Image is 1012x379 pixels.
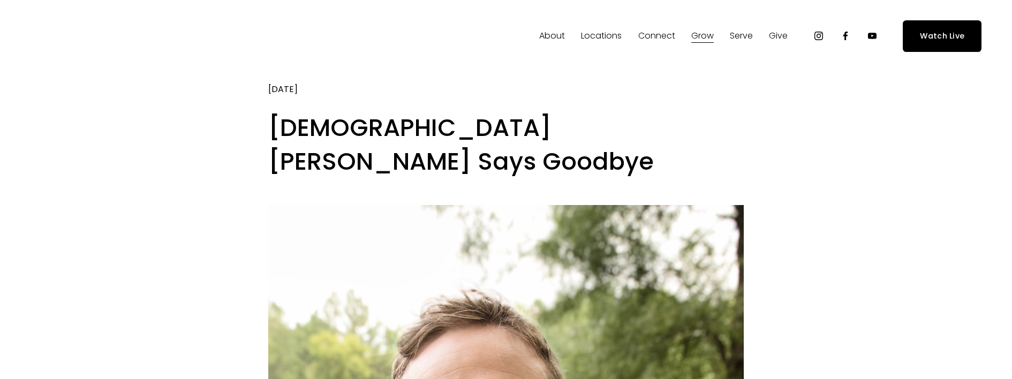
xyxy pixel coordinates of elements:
[769,28,788,44] span: Give
[31,25,180,47] img: Fellowship Memphis
[638,28,675,44] span: Connect
[581,27,622,44] a: folder dropdown
[840,31,851,41] a: Facebook
[730,28,753,44] span: Serve
[813,31,824,41] a: Instagram
[268,83,298,95] span: [DATE]
[539,28,565,44] span: About
[730,27,753,44] a: folder dropdown
[581,28,622,44] span: Locations
[691,28,714,44] span: Grow
[903,20,981,52] a: Watch Live
[867,31,878,41] a: YouTube
[691,27,714,44] a: folder dropdown
[268,111,744,178] h1: [DEMOGRAPHIC_DATA][PERSON_NAME] Says Goodbye
[769,27,788,44] a: folder dropdown
[638,27,675,44] a: folder dropdown
[539,27,565,44] a: folder dropdown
